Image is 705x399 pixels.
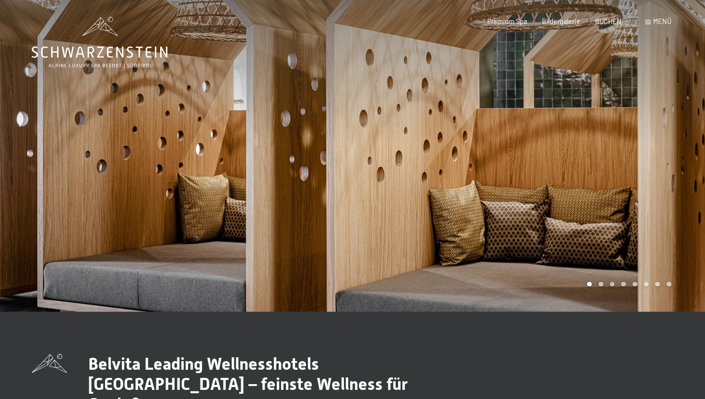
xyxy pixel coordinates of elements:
[655,282,660,287] div: Carousel Page 7
[587,282,592,287] div: Carousel Page 1 (Current Slide)
[653,17,671,25] span: Menü
[667,282,671,287] div: Carousel Page 8
[595,17,622,25] a: BUCHEN
[621,282,626,287] div: Carousel Page 4
[599,282,603,287] div: Carousel Page 2
[584,282,671,287] div: Carousel Pagination
[610,282,615,287] div: Carousel Page 3
[633,282,637,287] div: Carousel Page 5
[542,17,580,25] a: Bildergalerie
[644,282,649,287] div: Carousel Page 6
[487,17,527,25] a: Premium Spa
